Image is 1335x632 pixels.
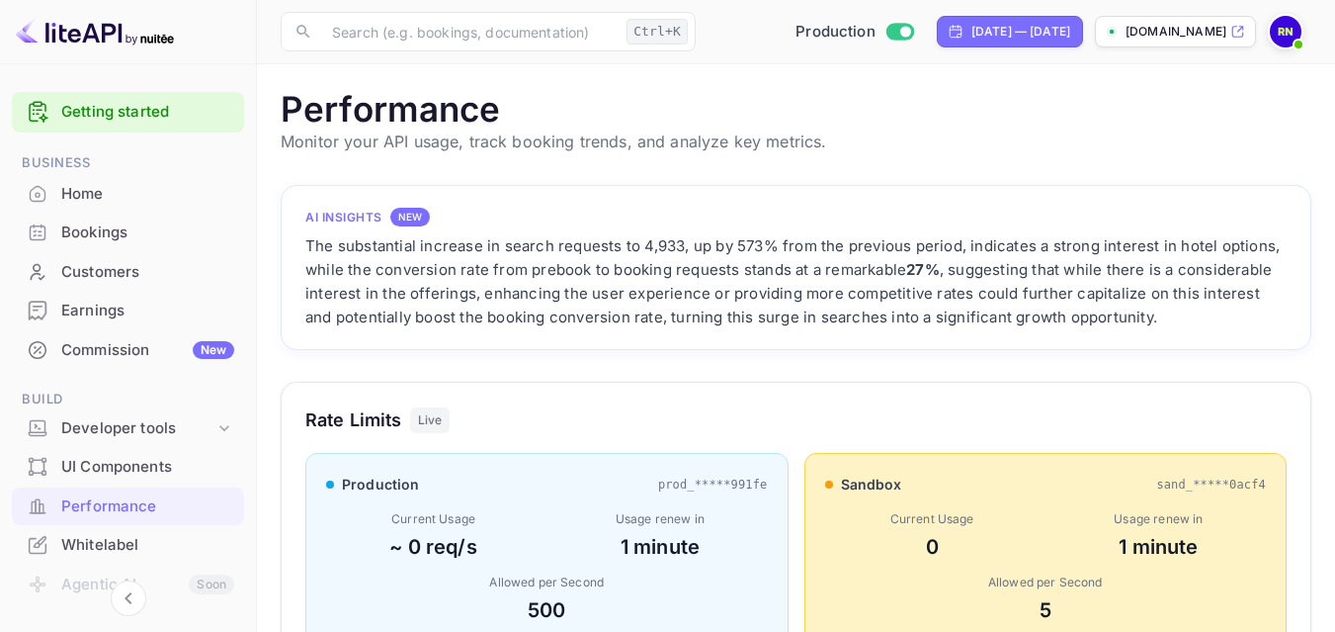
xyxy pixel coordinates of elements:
[1051,510,1266,528] div: Usage renew in
[552,510,767,528] div: Usage renew in
[12,214,244,250] a: Bookings
[12,331,244,368] a: CommissionNew
[326,574,768,591] div: Allowed per Second
[61,496,234,518] div: Performance
[12,331,244,370] div: CommissionNew
[12,389,244,410] span: Build
[1270,16,1301,47] img: robert nichols
[12,175,244,212] a: Home
[342,474,420,495] span: production
[1051,532,1266,562] div: 1 minute
[61,417,214,440] div: Developer tools
[326,532,541,562] div: ~ 0 req/s
[12,526,244,563] a: Whitelabel
[16,16,174,47] img: LiteAPI logo
[12,488,244,524] a: Performance
[825,595,1267,625] div: 5
[281,130,1311,153] p: Monitor your API usage, track booking trends, and analyze key metrics.
[12,214,244,252] div: Bookings
[61,261,234,284] div: Customers
[12,292,244,330] div: Earnings
[12,92,244,133] div: Getting started
[825,532,1040,562] div: 0
[12,253,244,290] a: Customers
[12,152,244,174] span: Business
[111,581,146,616] button: Collapse navigation
[971,23,1070,41] div: [DATE] — [DATE]
[552,532,767,562] div: 1 minute
[305,406,402,433] h3: Rate Limits
[61,183,234,206] div: Home
[61,456,234,479] div: UI Components
[305,209,382,226] h4: AI Insights
[326,510,541,528] div: Current Usage
[825,510,1040,528] div: Current Usage
[788,21,921,44] div: Switch to Sandbox mode
[906,260,940,279] strong: 27%
[281,88,1311,130] h1: Performance
[12,175,244,214] div: Home
[390,208,430,226] div: NEW
[61,534,234,557] div: Whitelabel
[61,222,234,244] div: Bookings
[841,474,902,495] span: sandbox
[825,574,1267,591] div: Allowed per Second
[795,21,876,44] span: Production
[626,19,688,45] div: Ctrl+K
[326,595,768,625] div: 500
[12,448,244,485] a: UI Components
[1126,23,1226,41] p: [DOMAIN_NAME]
[61,339,234,362] div: Commission
[12,253,244,292] div: Customers
[12,411,244,446] div: Developer tools
[12,292,244,328] a: Earnings
[12,488,244,526] div: Performance
[193,341,234,359] div: New
[320,12,619,51] input: Search (e.g. bookings, documentation)
[61,101,234,124] a: Getting started
[305,234,1287,329] div: The substantial increase in search requests to 4,933, up by 573% from the previous period, indica...
[61,300,234,322] div: Earnings
[410,407,451,433] div: Live
[12,526,244,565] div: Whitelabel
[12,448,244,487] div: UI Components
